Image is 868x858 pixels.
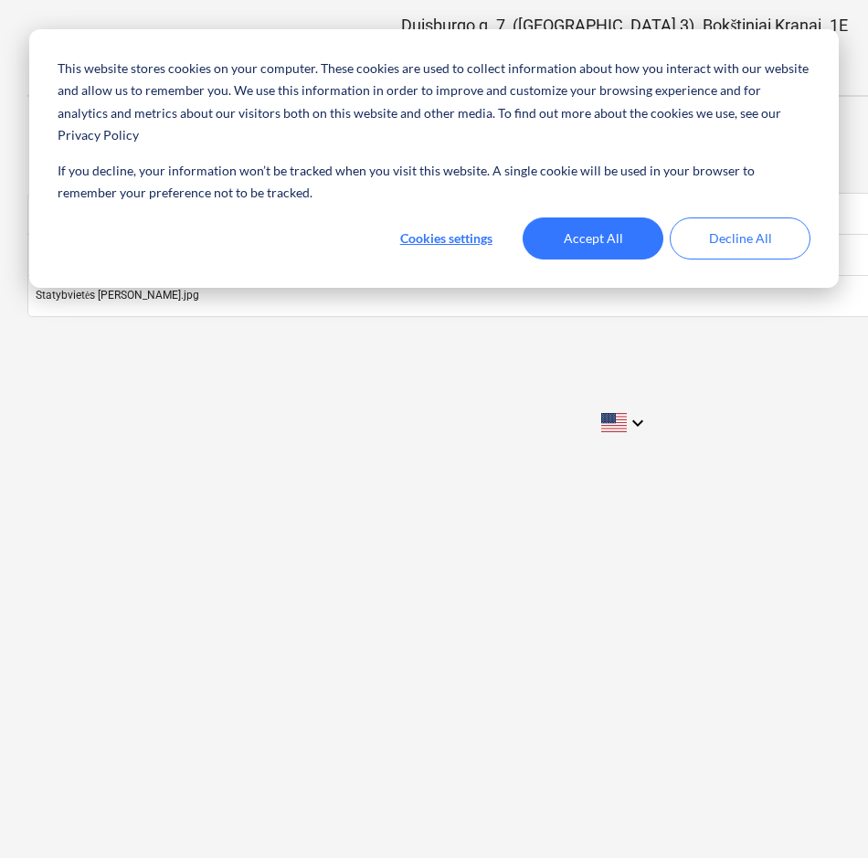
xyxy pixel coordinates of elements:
[58,160,810,205] p: If you decline, your information won’t be tracked when you visit this website. A single cookie wi...
[523,217,663,260] button: Accept All
[627,412,649,434] i: keyboard_arrow_down
[29,29,839,288] div: Cookie banner
[36,289,199,302] div: Statybvietės [PERSON_NAME].jpg
[670,217,810,260] button: Decline All
[58,58,810,147] p: This website stores cookies on your computer. These cookies are used to collect information about...
[376,217,516,260] button: Cookies settings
